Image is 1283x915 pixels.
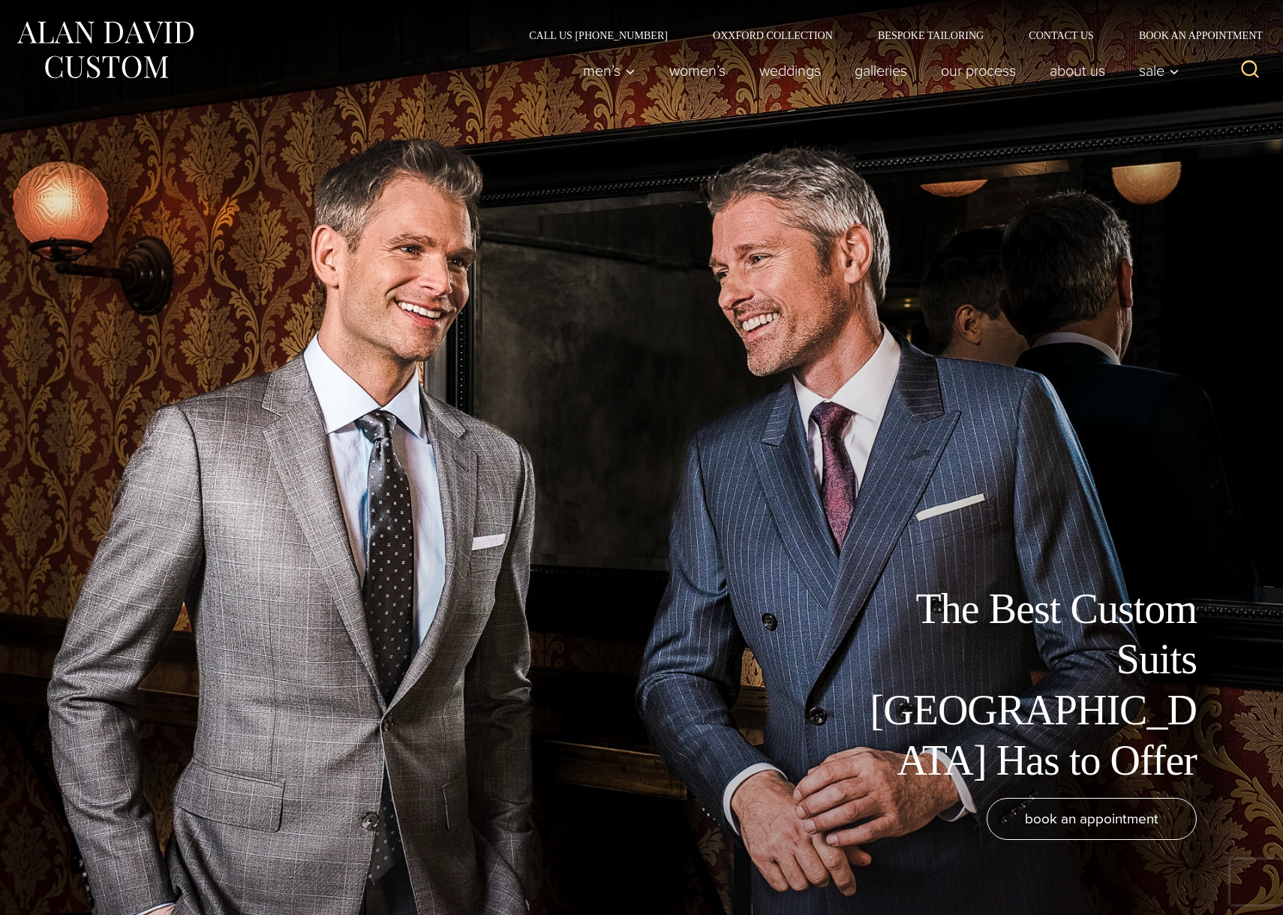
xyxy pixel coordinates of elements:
img: Alan David Custom [15,17,195,83]
a: Contact Us [1006,30,1116,41]
a: Women’s [653,56,743,86]
span: Men’s [583,63,635,78]
a: book an appointment [987,798,1197,840]
span: book an appointment [1025,808,1158,829]
a: About Us [1033,56,1122,86]
h1: The Best Custom Suits [GEOGRAPHIC_DATA] Has to Offer [859,584,1197,786]
a: Bespoke Tailoring [855,30,1006,41]
a: Oxxford Collection [690,30,855,41]
a: weddings [743,56,838,86]
a: Call Us [PHONE_NUMBER] [506,30,690,41]
button: View Search Form [1232,53,1268,89]
a: Book an Appointment [1116,30,1268,41]
nav: Primary Navigation [566,56,1188,86]
a: Galleries [838,56,924,86]
span: Sale [1139,63,1179,78]
a: Our Process [924,56,1033,86]
nav: Secondary Navigation [506,30,1268,41]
